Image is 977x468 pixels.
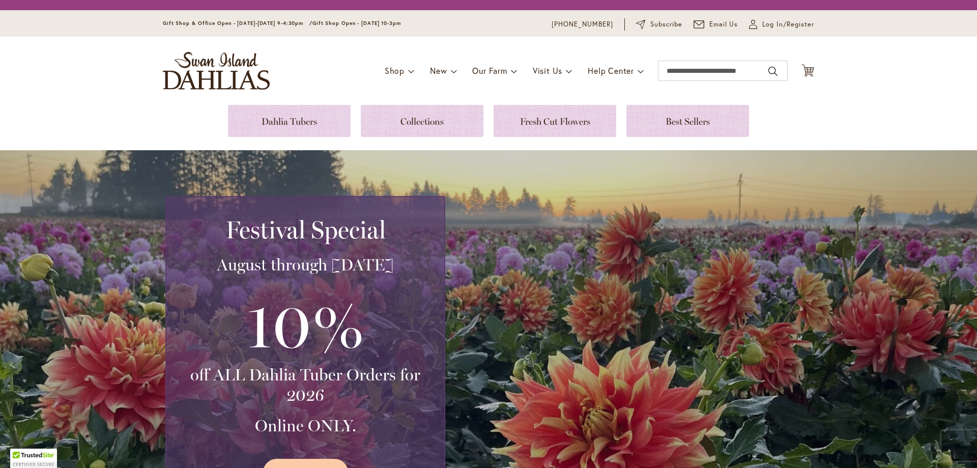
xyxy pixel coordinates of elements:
[385,65,405,76] span: Shop
[650,19,682,30] span: Subscribe
[472,65,507,76] span: Our Farm
[179,285,432,365] h3: 10%
[430,65,447,76] span: New
[179,365,432,405] h3: off ALL Dahlia Tuber Orders for 2026
[762,19,814,30] span: Log In/Register
[10,449,57,468] div: TrustedSite Certified
[179,215,432,244] h2: Festival Special
[163,20,312,26] span: Gift Shop & Office Open - [DATE]-[DATE] 9-4:30pm /
[768,63,778,79] button: Search
[312,20,401,26] span: Gift Shop Open - [DATE] 10-3pm
[709,19,738,30] span: Email Us
[552,19,613,30] a: [PHONE_NUMBER]
[163,52,270,90] a: store logo
[179,416,432,436] h3: Online ONLY.
[636,19,682,30] a: Subscribe
[694,19,738,30] a: Email Us
[179,255,432,275] h3: August through [DATE]
[533,65,562,76] span: Visit Us
[588,65,634,76] span: Help Center
[749,19,814,30] a: Log In/Register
